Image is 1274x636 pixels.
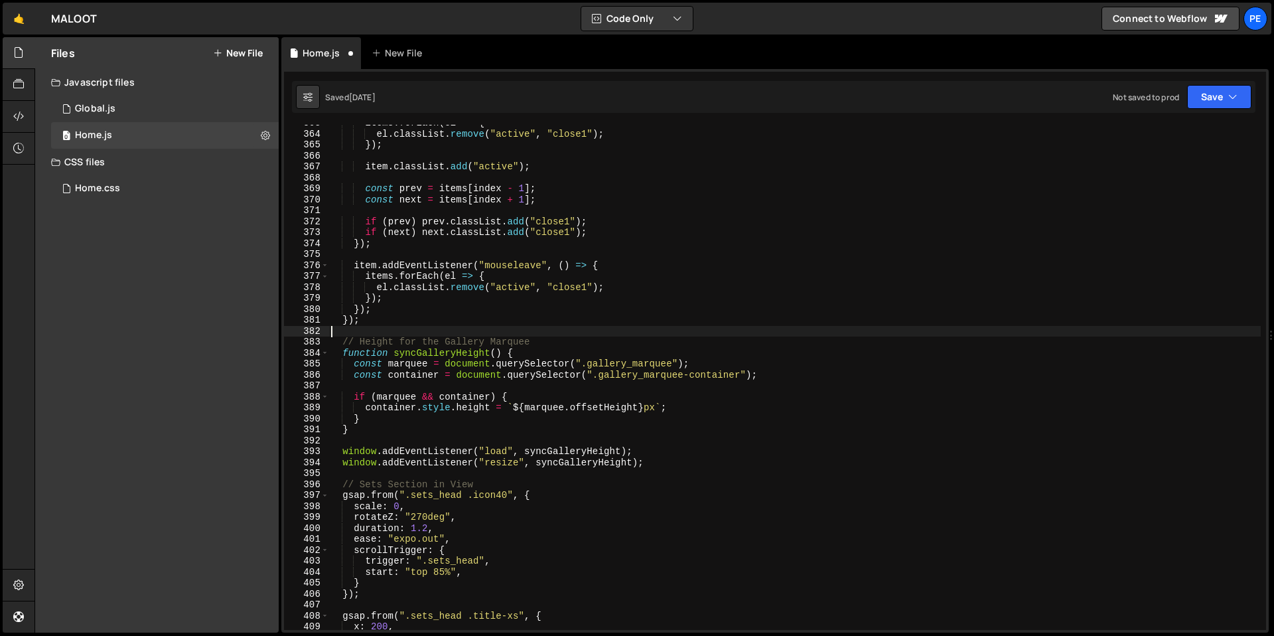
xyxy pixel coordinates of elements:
div: Javascript files [35,69,279,96]
div: 392 [284,436,329,447]
div: 388 [284,392,329,403]
div: 379 [284,293,329,304]
div: 385 [284,358,329,370]
div: Saved [325,92,376,103]
div: 402 [284,545,329,556]
div: 397 [284,490,329,501]
div: 16127/43336.js [51,122,279,149]
div: 368 [284,173,329,184]
div: 399 [284,512,329,523]
div: 404 [284,567,329,578]
div: 406 [284,589,329,600]
div: 364 [284,129,329,140]
h2: Files [51,46,75,60]
div: 391 [284,424,329,436]
div: 387 [284,380,329,392]
div: 371 [284,205,329,216]
div: 393 [284,446,329,457]
div: 407 [284,599,329,611]
div: 376 [284,260,329,272]
span: 0 [62,131,70,142]
div: 395 [284,468,329,479]
div: 365 [284,139,329,151]
div: Global.js [75,103,115,115]
div: 389 [284,402,329,414]
div: Home.css [75,183,120,195]
div: 377 [284,271,329,282]
div: 372 [284,216,329,228]
button: Code Only [581,7,693,31]
div: 369 [284,183,329,195]
div: 396 [284,479,329,491]
div: 378 [284,282,329,293]
div: 366 [284,151,329,162]
div: 381 [284,315,329,326]
div: MALOOT [51,11,97,27]
div: 409 [284,621,329,633]
div: 16127/43325.js [51,96,279,122]
div: Home.js [75,129,112,141]
a: Pe [1243,7,1267,31]
div: 401 [284,534,329,545]
div: 408 [284,611,329,622]
div: Home.js [303,46,340,60]
div: 400 [284,523,329,534]
div: 403 [284,556,329,567]
div: 384 [284,348,329,359]
div: New File [372,46,427,60]
div: 386 [284,370,329,381]
button: Save [1187,85,1251,109]
div: [DATE] [349,92,376,103]
div: 380 [284,304,329,315]
a: 🤙 [3,3,35,35]
div: 383 [284,337,329,348]
div: 405 [284,578,329,589]
div: 394 [284,457,329,469]
div: 382 [284,326,329,337]
div: Not saved to prod [1113,92,1179,103]
div: CSS files [35,149,279,175]
div: 367 [284,161,329,173]
div: 375 [284,249,329,260]
a: Connect to Webflow [1101,7,1239,31]
div: 398 [284,501,329,513]
button: New File [213,48,263,58]
div: 370 [284,195,329,206]
div: 374 [284,238,329,250]
div: 16127/43667.css [51,175,279,202]
div: 390 [284,414,329,425]
div: 373 [284,227,329,238]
